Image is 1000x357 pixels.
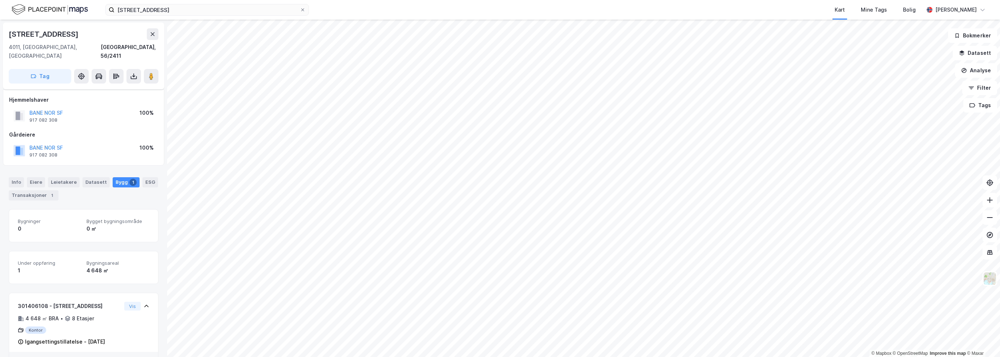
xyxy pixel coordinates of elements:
[129,179,137,186] div: 1
[861,5,887,14] div: Mine Tags
[9,130,158,139] div: Gårdeiere
[9,190,59,200] div: Transaksjoner
[114,4,300,15] input: Søk på adresse, matrikkel, gårdeiere, leietakere eller personer
[955,63,997,78] button: Analyse
[953,46,997,60] button: Datasett
[60,316,63,321] div: •
[82,177,110,187] div: Datasett
[948,28,997,43] button: Bokmerker
[9,177,24,187] div: Info
[29,152,57,158] div: 917 082 308
[124,302,141,311] button: Vis
[27,177,45,187] div: Eiere
[983,272,997,285] img: Z
[86,260,149,266] span: Bygningsareal
[12,3,88,16] img: logo.f888ab2527a4732fd821a326f86c7f29.svg
[86,266,149,275] div: 4 648 ㎡
[18,302,121,311] div: 301406108 - [STREET_ADDRESS]
[140,143,154,152] div: 100%
[903,5,916,14] div: Bolig
[18,266,81,275] div: 1
[86,218,149,224] span: Bygget bygningsområde
[25,314,59,323] div: 4 648 ㎡ BRA
[962,81,997,95] button: Filter
[935,5,977,14] div: [PERSON_NAME]
[72,314,94,323] div: 8 Etasjer
[48,177,80,187] div: Leietakere
[9,43,101,60] div: 4011, [GEOGRAPHIC_DATA], [GEOGRAPHIC_DATA]
[29,117,57,123] div: 917 082 308
[18,260,81,266] span: Under oppføring
[9,96,158,104] div: Hjemmelshaver
[963,98,997,113] button: Tags
[18,218,81,224] span: Bygninger
[871,351,891,356] a: Mapbox
[9,28,80,40] div: [STREET_ADDRESS]
[140,109,154,117] div: 100%
[18,224,81,233] div: 0
[930,351,966,356] a: Improve this map
[25,337,105,346] div: Igangsettingstillatelse - [DATE]
[964,322,1000,357] iframe: Chat Widget
[9,69,71,84] button: Tag
[964,322,1000,357] div: Kontrollprogram for chat
[101,43,158,60] div: [GEOGRAPHIC_DATA], 56/2411
[142,177,158,187] div: ESG
[113,177,140,187] div: Bygg
[893,351,928,356] a: OpenStreetMap
[48,192,56,199] div: 1
[835,5,845,14] div: Kart
[86,224,149,233] div: 0 ㎡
